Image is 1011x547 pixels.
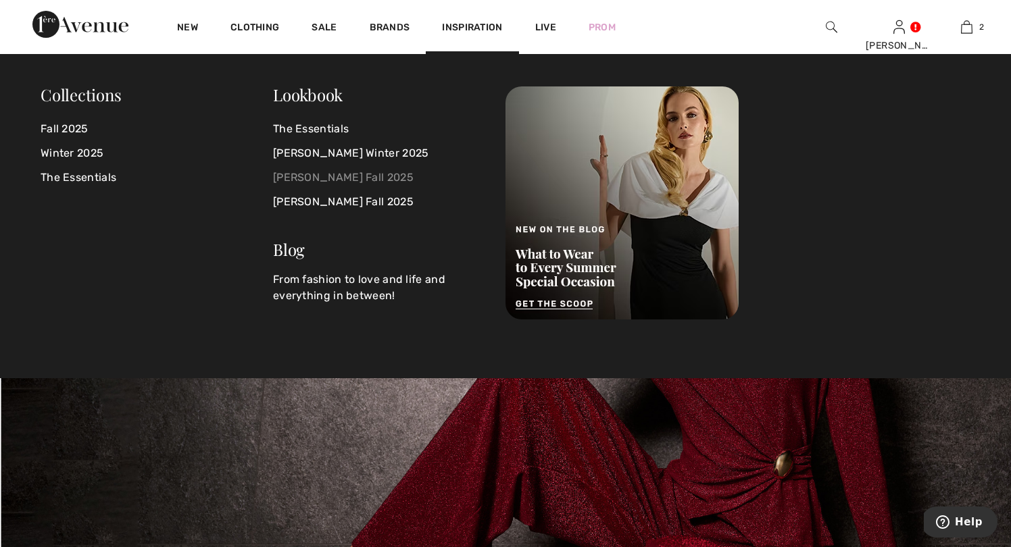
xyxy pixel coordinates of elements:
a: Live [535,20,556,34]
span: 2 [979,21,984,33]
a: Sign In [893,20,905,33]
a: Brands [370,22,410,36]
a: [PERSON_NAME] Fall 2025 [273,165,489,190]
a: The Essentials [41,165,273,190]
a: [PERSON_NAME] Fall 2025 [273,190,489,214]
a: Blog [273,238,305,260]
a: Clothing [230,22,279,36]
span: Collections [41,84,122,105]
a: Fall 2025 [41,117,273,141]
a: 2 [933,19,1000,35]
a: New [177,22,198,36]
iframe: Opens a widget where you can find more information [924,506,997,540]
a: Lookbook [273,84,343,105]
a: Prom [589,20,616,34]
a: New on the Blog [505,196,739,209]
img: New on the Blog [505,86,739,319]
img: My Info [893,19,905,35]
img: search the website [826,19,837,35]
a: Winter 2025 [41,141,273,165]
div: [PERSON_NAME] [866,38,932,53]
img: My Bag [961,19,972,35]
span: Inspiration [442,22,502,36]
a: [PERSON_NAME] Winter 2025 [273,141,489,165]
a: Sale [312,22,337,36]
p: From fashion to love and life and everything in between! [273,271,489,304]
a: The Essentials [273,117,489,141]
img: 1ère Avenue [32,11,128,38]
